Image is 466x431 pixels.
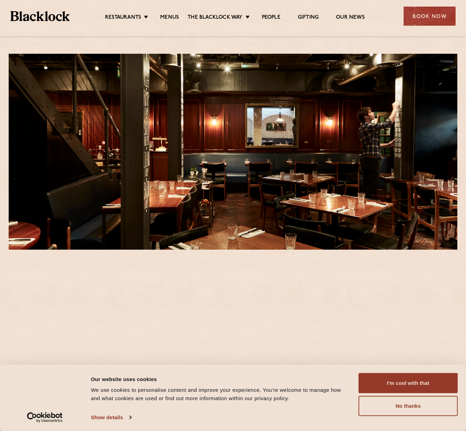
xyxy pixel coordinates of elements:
button: No thanks [359,396,458,416]
a: Gifting [298,14,319,22]
a: Menus [160,14,179,22]
a: The Blacklock Way [188,14,242,22]
button: I'm cool with that [359,373,458,393]
div: Book Now [404,7,456,26]
a: Restaurants [105,14,141,22]
div: Our website uses cookies [91,375,351,383]
div: We use cookies to personalise content and improve your experience. You're welcome to manage how a... [91,386,351,403]
a: Usercentrics Cookiebot - opens in a new window [15,412,75,423]
a: Our News [336,14,365,22]
a: People [262,14,281,22]
a: Show details [91,412,131,423]
img: BL_Textured_Logo-footer-cropped.svg [10,11,70,21]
